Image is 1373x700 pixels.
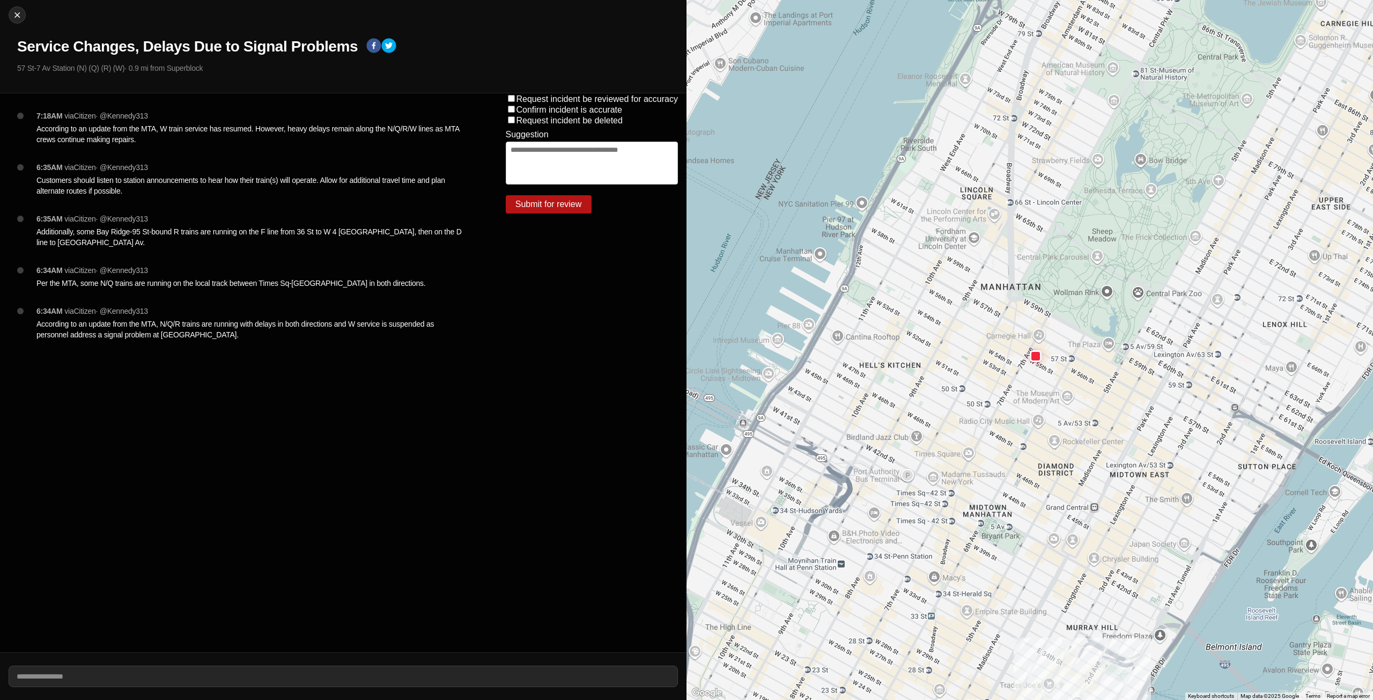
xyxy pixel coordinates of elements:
[9,6,26,24] button: cancel
[36,213,62,224] p: 6:35AM
[506,195,592,213] button: Submit for review
[516,105,622,114] label: Confirm incident is accurate
[36,175,463,196] p: Customers should listen to station announcements to hear how their train(s) will operate. Allow f...
[516,94,678,104] label: Request incident be reviewed for accuracy
[17,63,678,73] p: 57 St-7 Av Station (N) (Q) (R) (W) · 0.9 mi from Superblock
[64,265,148,276] p: via Citizen · @ Kennedy313
[64,213,148,224] p: via Citizen · @ Kennedy313
[381,38,396,55] button: twitter
[36,162,62,173] p: 6:35AM
[689,686,725,700] img: Google
[36,226,463,248] p: Additionally, some Bay Ridge-95 St-bound R trains are running on the F line from 36 St to W 4 [GE...
[506,130,549,139] label: Suggestion
[36,110,62,121] p: 7:18AM
[366,38,381,55] button: facebook
[17,37,358,56] h1: Service Changes, Delays Due to Signal Problems
[12,10,23,20] img: cancel
[1327,693,1370,699] a: Report a map error
[64,306,148,316] p: via Citizen · @ Kennedy313
[516,116,623,125] label: Request incident be deleted
[1241,693,1299,699] span: Map data ©2025 Google
[64,162,148,173] p: via Citizen · @ Kennedy313
[36,123,463,145] p: According to an update from the MTA, W train service has resumed. However, heavy delays remain al...
[36,278,463,289] p: Per the MTA, some N/Q trains are running on the local track between Times Sq-[GEOGRAPHIC_DATA] in...
[36,319,463,340] p: According to an update from the MTA, N/Q/R trains are running with delays in both directions and ...
[64,110,148,121] p: via Citizen · @ Kennedy313
[36,306,62,316] p: 6:34AM
[1188,692,1234,700] button: Keyboard shortcuts
[689,686,725,700] a: Open this area in Google Maps (opens a new window)
[36,265,62,276] p: 6:34AM
[1305,693,1320,699] a: Terms (opens in new tab)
